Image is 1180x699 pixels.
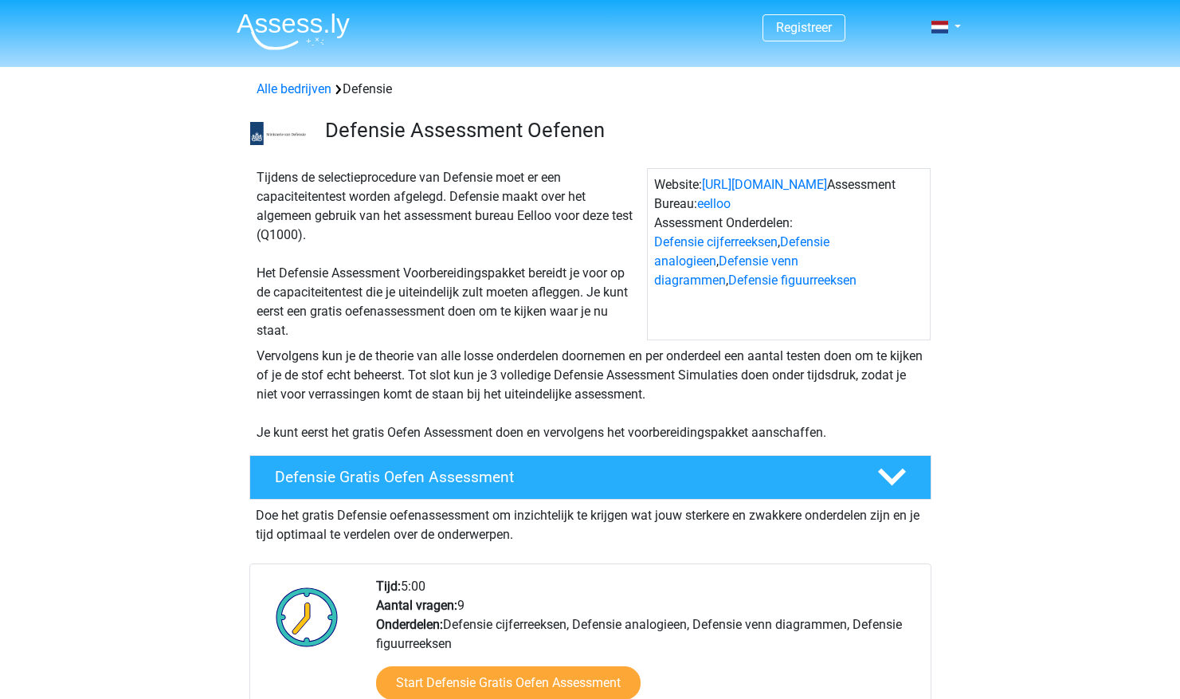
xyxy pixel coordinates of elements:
a: Defensie Gratis Oefen Assessment [243,455,938,500]
a: Registreer [776,20,832,35]
b: Tijd: [376,579,401,594]
div: Website: Assessment Bureau: Assessment Onderdelen: , , , [647,168,931,340]
h3: Defensie Assessment Oefenen [325,118,919,143]
div: Vervolgens kun je de theorie van alle losse onderdelen doornemen en per onderdeel een aantal test... [250,347,931,442]
a: [URL][DOMAIN_NAME] [702,177,827,192]
a: Alle bedrijven [257,81,331,96]
div: Defensie [250,80,931,99]
div: Doe het gratis Defensie oefenassessment om inzichtelijk te krijgen wat jouw sterkere en zwakkere ... [249,500,931,544]
b: Onderdelen: [376,617,443,632]
a: eelloo [697,196,731,211]
a: Defensie cijferreeksen [654,234,778,249]
img: Assessly [237,13,350,50]
img: Klok [267,577,347,657]
a: Defensie analogieen [654,234,829,269]
a: Defensie venn diagrammen [654,253,798,288]
h4: Defensie Gratis Oefen Assessment [275,468,852,486]
div: Tijdens de selectieprocedure van Defensie moet er een capaciteitentest worden afgelegd. Defensie ... [250,168,647,340]
a: Defensie figuurreeksen [728,273,857,288]
b: Aantal vragen: [376,598,457,613]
